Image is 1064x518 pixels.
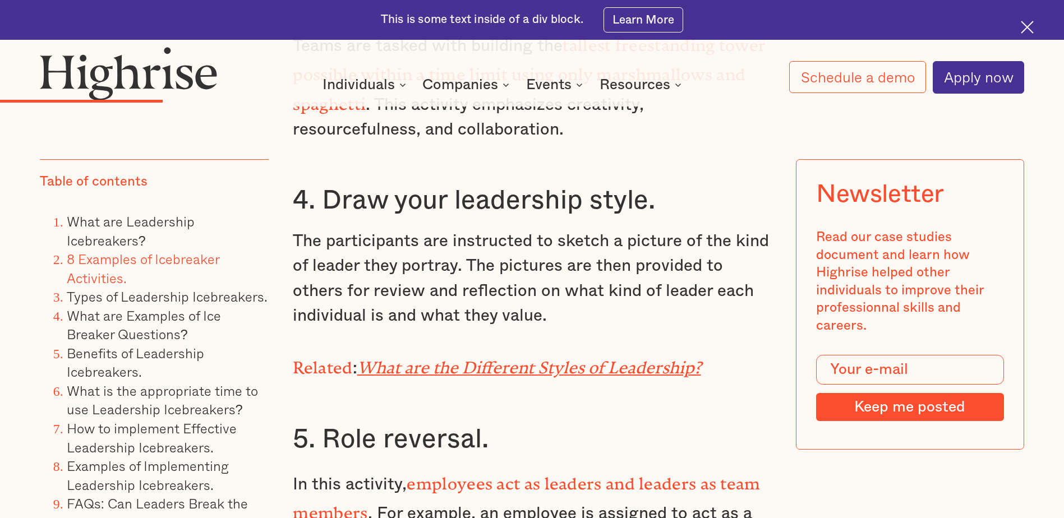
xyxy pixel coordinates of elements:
a: What are the Different Styles of Leadership? [357,358,701,369]
div: Resources [600,78,670,91]
a: How to implement Effective Leadership Icebreakers. [67,418,237,457]
a: What are Leadership Icebreakers? [67,211,195,251]
div: Individuals [323,78,409,91]
a: Types of Leadership Icebreakers. [67,286,268,307]
a: Examples of Implementing Leadership Icebreakers. [67,455,229,495]
input: Your e-mail [816,355,1003,385]
div: Table of contents [40,173,148,191]
div: Newsletter [816,180,944,209]
form: Modal Form [816,355,1003,421]
img: Highrise logo [40,47,218,100]
p: : [293,351,771,381]
div: Read our case studies document and learn how Highrise helped other individuals to improve their p... [816,229,1003,335]
div: Companies [422,78,498,91]
div: Individuals [323,78,395,91]
h3: 4. Draw your leadership style. [293,184,771,217]
div: Companies [422,78,513,91]
img: Cross icon [1021,21,1034,34]
div: Events [526,78,586,91]
strong: Related [293,358,352,369]
div: Events [526,78,572,91]
a: What is the appropriate time to use Leadership Icebreakers? [67,380,258,420]
a: Learn More [604,7,684,33]
a: What are Examples of Ice Breaker Questions? [67,305,221,345]
a: Schedule a demo [789,61,925,93]
div: Resources [600,78,685,91]
a: Apply now [933,61,1024,94]
a: Benefits of Leadership Icebreakers. [67,343,204,382]
h3: 5. Role reversal. [293,423,771,456]
a: 8 Examples of Icebreaker Activities. [67,248,219,288]
strong: employees act as leaders and leaders as team members [293,474,760,514]
div: This is some text inside of a div block. [381,12,583,27]
p: The participants are instructed to sketch a picture of the kind of leader they portray. The pictu... [293,229,771,329]
input: Keep me posted [816,393,1003,421]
